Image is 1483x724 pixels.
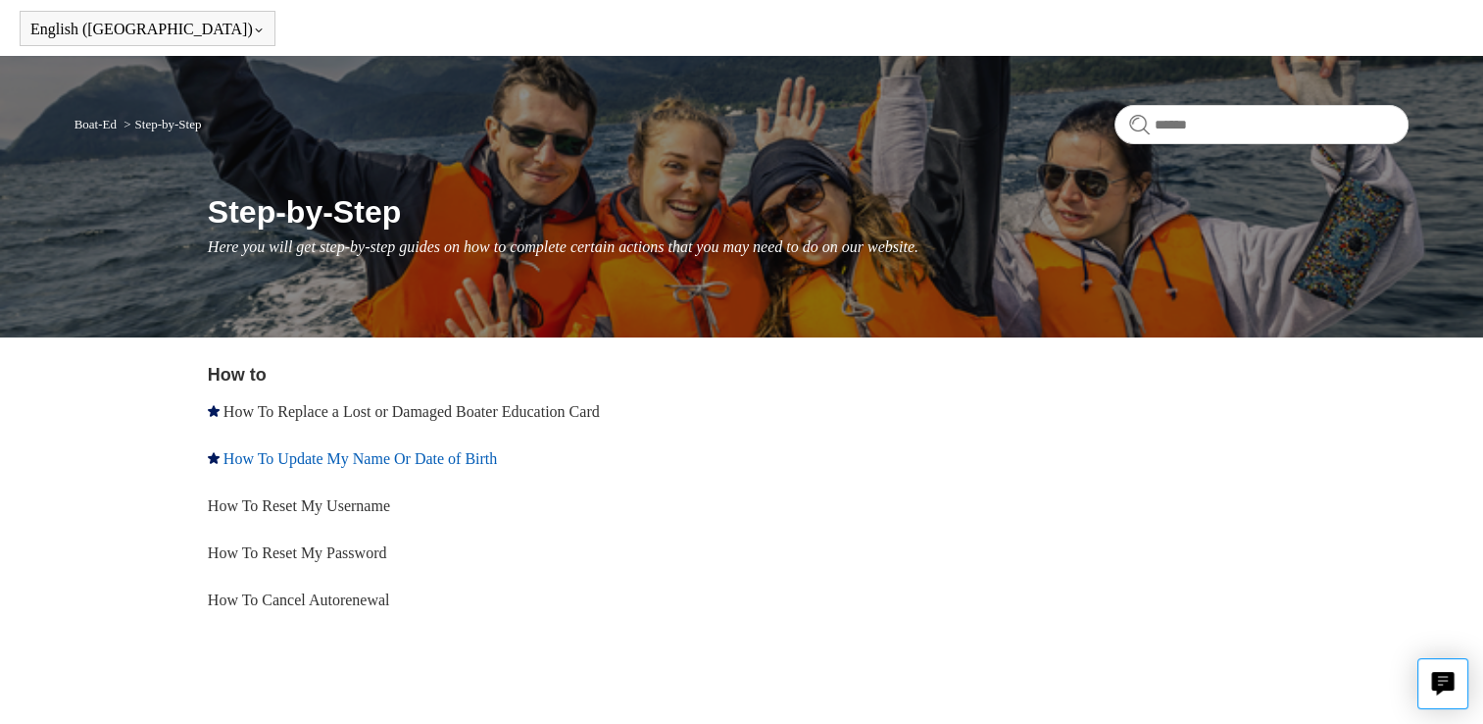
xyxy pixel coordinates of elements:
[1417,658,1468,709] button: Live chat
[208,592,390,608] a: How To Cancel Autorenewal
[208,544,387,561] a: How To Reset My Password
[223,450,497,467] a: How To Update My Name Or Date of Birth
[74,117,117,131] a: Boat-Ed
[120,117,201,131] li: Step-by-Step
[208,497,390,514] a: How To Reset My Username
[208,452,220,464] svg: Promoted article
[208,365,267,385] a: How to
[30,21,265,38] button: English ([GEOGRAPHIC_DATA])
[223,403,600,420] a: How To Replace a Lost or Damaged Boater Education Card
[1114,105,1409,144] input: Search
[208,405,220,417] svg: Promoted article
[208,188,1409,235] h1: Step-by-Step
[74,117,121,131] li: Boat-Ed
[208,235,1409,259] p: Here you will get step-by-step guides on how to complete certain actions that you may need to do ...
